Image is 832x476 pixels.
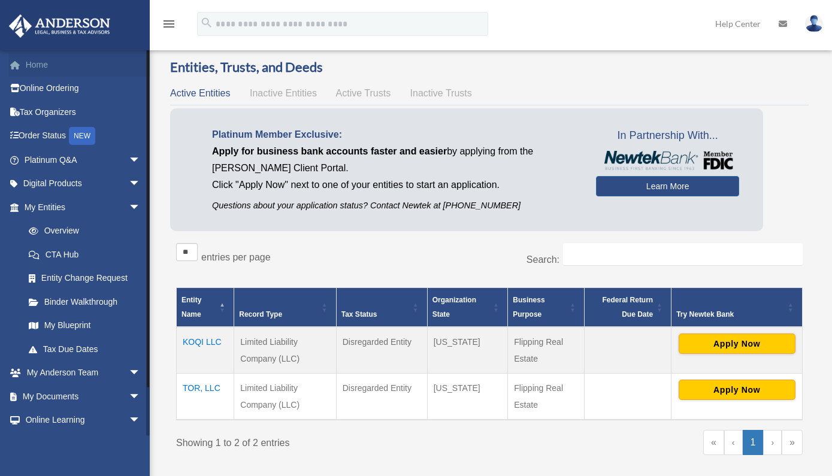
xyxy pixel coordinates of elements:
span: Active Entities [170,88,230,98]
th: Tax Status: Activate to sort [336,287,427,327]
span: arrow_drop_down [129,148,153,172]
a: Billingarrow_drop_down [8,432,159,456]
span: Inactive Trusts [410,88,472,98]
div: NEW [69,127,95,145]
p: Click "Apply Now" next to one of your entities to start an application. [212,177,578,193]
i: search [200,16,213,29]
a: Tax Due Dates [17,337,153,361]
td: Disregarded Entity [336,373,427,420]
a: Digital Productsarrow_drop_down [8,172,159,196]
h3: Entities, Trusts, and Deeds [170,58,809,77]
img: Anderson Advisors Platinum Portal [5,14,114,38]
td: Limited Liability Company (LLC) [234,327,336,374]
span: Entity Name [181,296,201,319]
th: Federal Return Due Date: Activate to sort [585,287,671,327]
span: Apply for business bank accounts faster and easier [212,146,447,156]
p: by applying from the [PERSON_NAME] Client Portal. [212,143,578,177]
a: CTA Hub [17,242,153,266]
a: menu [162,21,176,31]
td: KOQI LLC [177,327,234,374]
div: Showing 1 to 2 of 2 entries [176,430,480,451]
th: Record Type: Activate to sort [234,287,336,327]
td: Disregarded Entity [336,327,427,374]
button: Apply Now [679,380,795,400]
td: [US_STATE] [427,373,508,420]
td: [US_STATE] [427,327,508,374]
div: Try Newtek Bank [676,307,784,322]
span: Organization State [432,296,476,319]
p: Platinum Member Exclusive: [212,126,578,143]
a: Home [8,53,159,77]
label: entries per page [201,252,271,262]
a: My Blueprint [17,314,153,338]
a: Overview [17,219,147,243]
td: TOR, LLC [177,373,234,420]
a: Learn More [596,176,739,196]
span: Business Purpose [513,296,544,319]
span: Record Type [239,310,282,319]
span: arrow_drop_down [129,384,153,409]
span: Tax Status [341,310,377,319]
a: Entity Change Request [17,266,153,290]
span: arrow_drop_down [129,172,153,196]
span: Active Trusts [336,88,391,98]
span: Federal Return Due Date [603,296,654,319]
button: Apply Now [679,333,795,354]
th: Entity Name: Activate to invert sorting [177,287,234,327]
span: arrow_drop_down [129,432,153,456]
a: Tax Organizers [8,100,159,124]
a: Online Learningarrow_drop_down [8,408,159,432]
th: Organization State: Activate to sort [427,287,508,327]
span: arrow_drop_down [129,361,153,386]
a: My Documentsarrow_drop_down [8,384,159,408]
a: Platinum Q&Aarrow_drop_down [8,148,159,172]
a: My Anderson Teamarrow_drop_down [8,361,159,385]
img: NewtekBankLogoSM.png [602,151,733,170]
span: arrow_drop_down [129,408,153,433]
td: Flipping Real Estate [508,373,585,420]
label: Search: [527,254,559,265]
i: menu [162,17,176,31]
p: Questions about your application status? Contact Newtek at [PHONE_NUMBER] [212,198,578,213]
td: Flipping Real Estate [508,327,585,374]
td: Limited Liability Company (LLC) [234,373,336,420]
a: Online Ordering [8,77,159,101]
a: Binder Walkthrough [17,290,153,314]
a: First [703,430,724,455]
a: Order StatusNEW [8,124,159,148]
a: My Entitiesarrow_drop_down [8,195,153,219]
span: arrow_drop_down [129,195,153,220]
th: Business Purpose: Activate to sort [508,287,585,327]
th: Try Newtek Bank : Activate to sort [671,287,803,327]
span: Inactive Entities [250,88,317,98]
img: User Pic [805,15,823,32]
span: In Partnership With... [596,126,739,145]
